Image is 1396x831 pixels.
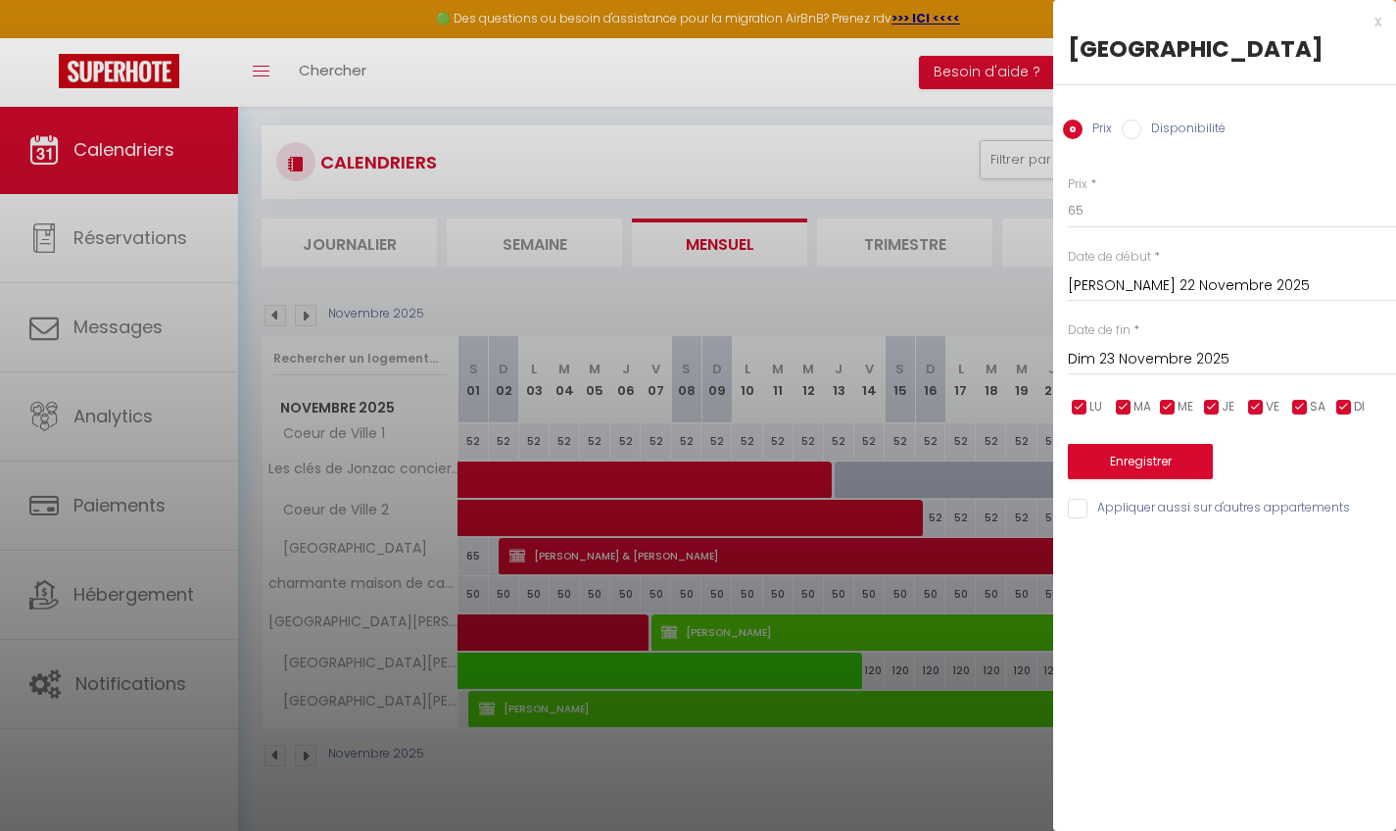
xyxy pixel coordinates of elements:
[1141,120,1226,141] label: Disponibilité
[1310,398,1325,416] span: SA
[1178,398,1193,416] span: ME
[1083,120,1112,141] label: Prix
[1266,398,1279,416] span: VE
[1053,10,1381,33] div: x
[1354,398,1365,416] span: DI
[1068,444,1213,479] button: Enregistrer
[1133,398,1151,416] span: MA
[1068,321,1131,340] label: Date de fin
[1068,33,1381,65] div: [GEOGRAPHIC_DATA]
[1089,398,1102,416] span: LU
[1068,175,1087,194] label: Prix
[1222,398,1234,416] span: JE
[1068,248,1151,267] label: Date de début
